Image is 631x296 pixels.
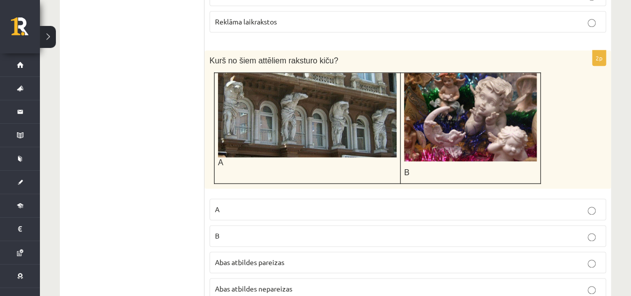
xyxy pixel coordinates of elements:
img: WEAAADs= [404,73,537,161]
input: B [588,233,596,241]
input: Reklāma laikrakstos [588,19,596,27]
span: Abas atbildes nepareizas [215,284,292,293]
a: Rīgas 1. Tālmācības vidusskola [11,17,40,42]
span: A [215,205,219,214]
img: qgDMPNZlJPPDlV9eSQmq7Luzzi+CEgAAA7 [218,73,397,157]
span: Reklāma laikrakstos [215,17,277,26]
input: Abas atbildes pareizas [588,260,596,268]
span: A [218,158,223,167]
input: A [588,207,596,215]
span: Kurš no šiem attēliem raksturo kiču? [210,56,338,65]
span: B [215,231,219,240]
span: B [404,168,410,177]
p: 2p [592,50,606,66]
span: Abas atbildes pareizas [215,258,284,267]
input: Abas atbildes nepareizas [588,286,596,294]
